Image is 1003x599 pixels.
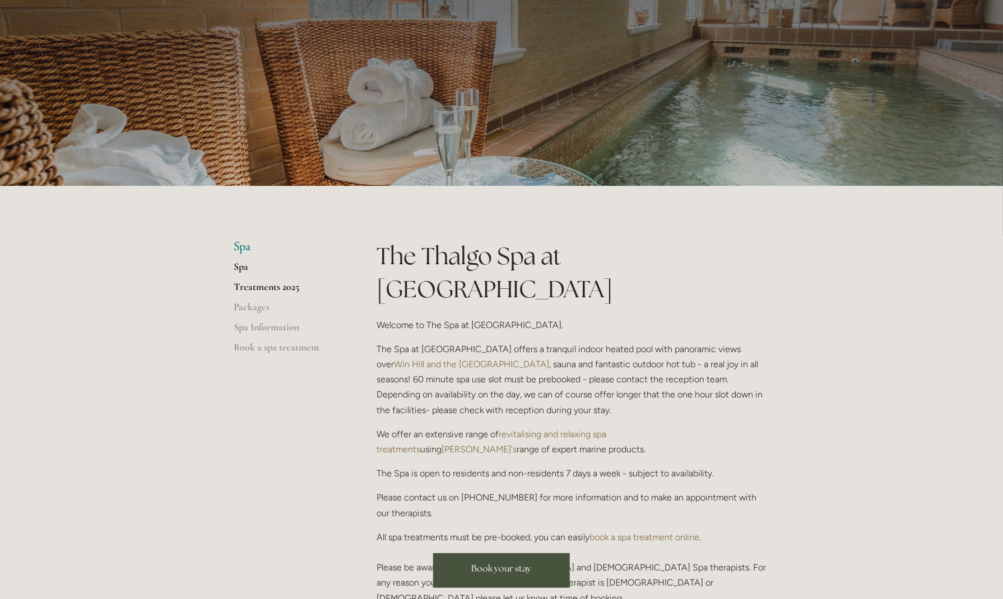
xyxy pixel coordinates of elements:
[377,490,769,520] p: Please contact us on [PHONE_NUMBER] for more information and to make an appointment with our ther...
[377,240,769,306] h1: The Thalgo Spa at [GEOGRAPHIC_DATA]
[234,260,341,280] a: Spa
[442,444,517,455] a: [PERSON_NAME]'s
[377,341,769,418] p: The Spa at [GEOGRAPHIC_DATA] offers a tranquil indoor heated pool with panoramic views over , sau...
[472,563,532,574] span: Book your stay
[234,321,341,341] a: Spa Information
[377,466,769,481] p: The Spa is open to residents and non-residents 7 days a week - subject to availability.
[234,301,341,321] a: Packages
[234,240,341,254] li: Spa
[433,553,570,588] a: Book your stay
[377,427,769,457] p: We offer an extensive range of using range of expert marine products.
[234,280,341,301] a: Treatments 2025
[234,341,341,361] a: Book a spa treatment
[589,532,699,542] a: book a spa treatment online
[377,317,769,333] p: Welcome to The Spa at [GEOGRAPHIC_DATA].
[394,359,549,369] a: Win Hill and the [GEOGRAPHIC_DATA]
